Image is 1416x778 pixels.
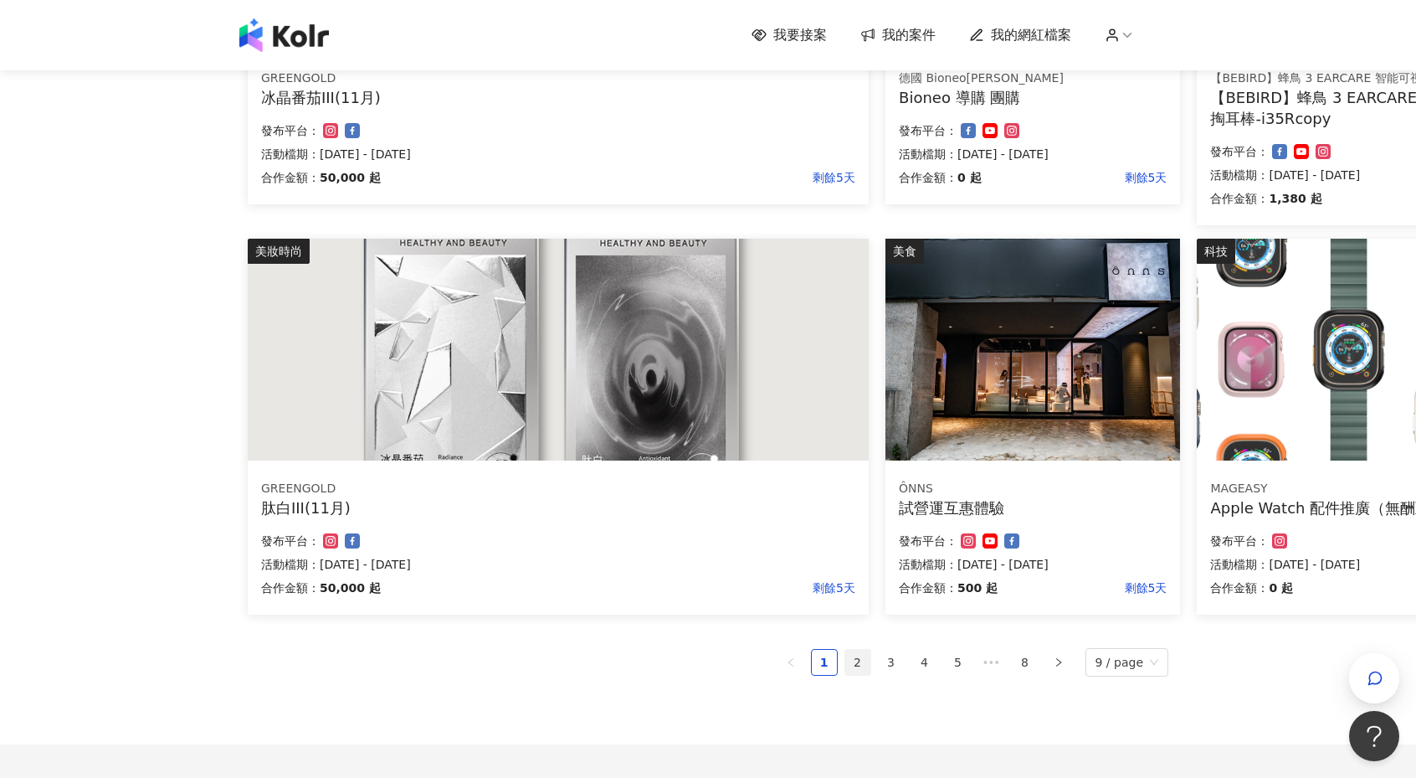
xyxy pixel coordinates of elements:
p: 發布平台： [1210,142,1269,162]
p: 發布平台： [1210,531,1269,551]
a: 3 [879,650,904,675]
p: 合作金額： [261,578,320,598]
div: GREENGOLD [261,70,855,87]
p: 剩餘5天 [381,167,855,188]
span: 我的案件 [882,26,936,44]
a: 我的網紅檔案 [969,26,1071,44]
span: 9 / page [1095,649,1159,676]
p: 發布平台： [899,531,957,551]
img: 試營運互惠體驗 [885,239,1180,461]
a: 我要接案 [752,26,827,44]
p: 50,000 起 [320,167,381,188]
p: 發布平台： [899,121,957,141]
p: 活動檔期：[DATE] - [DATE] [261,144,855,164]
p: 0 起 [1269,578,1293,598]
p: 合作金額： [899,578,957,598]
div: 美妝時尚 [248,239,310,264]
p: 0 起 [957,167,982,188]
div: 肽白III(11月) [261,497,855,518]
div: 德國 Bioneo[PERSON_NAME] [899,70,1167,87]
div: Page Size [1085,648,1169,677]
a: 5 [946,650,971,675]
a: 我的案件 [860,26,936,44]
li: 8 [1012,649,1039,676]
li: 1 [811,649,838,676]
p: 活動檔期：[DATE] - [DATE] [261,554,855,574]
span: ••• [978,649,1005,676]
div: GREENGOLD [261,481,855,497]
li: Previous Page [777,649,804,676]
span: left [786,657,796,667]
span: right [1054,657,1064,667]
div: 科技 [1197,239,1235,264]
a: 8 [1013,650,1038,675]
p: 活動檔期：[DATE] - [DATE] [899,554,1167,574]
li: Next 5 Pages [978,649,1005,676]
p: 合作金額： [261,167,320,188]
p: 發布平台： [261,531,320,551]
button: right [1045,649,1072,676]
p: 合作金額： [1210,188,1269,209]
iframe: Help Scout Beacon - Open [1349,711,1399,761]
p: 剩餘5天 [998,578,1167,598]
li: 2 [844,649,871,676]
div: 試營運互惠體驗 [899,497,1167,518]
span: 我要接案 [773,26,827,44]
div: Bioneo 導購 團購 [899,87,1167,108]
span: 我的網紅檔案 [991,26,1071,44]
p: 活動檔期：[DATE] - [DATE] [899,144,1167,164]
div: ÔNNS [899,481,1167,497]
p: 合作金額： [1210,578,1269,598]
p: 剩餘5天 [381,578,855,598]
button: left [777,649,804,676]
li: Next Page [1045,649,1072,676]
a: 2 [845,650,870,675]
li: 4 [911,649,938,676]
p: 50,000 起 [320,578,381,598]
li: 5 [945,649,972,676]
div: 冰晶番茄III(11月) [261,87,855,108]
img: 肽白Ⅵ [248,239,869,461]
p: 剩餘5天 [982,167,1167,188]
p: 1,380 起 [1269,188,1321,209]
a: 1 [812,650,837,675]
div: 美食 [885,239,924,264]
p: 合作金額： [899,167,957,188]
p: 發布平台： [261,121,320,141]
a: 4 [912,650,937,675]
p: 500 起 [957,578,998,598]
li: 3 [878,649,905,676]
img: logo [239,18,329,52]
